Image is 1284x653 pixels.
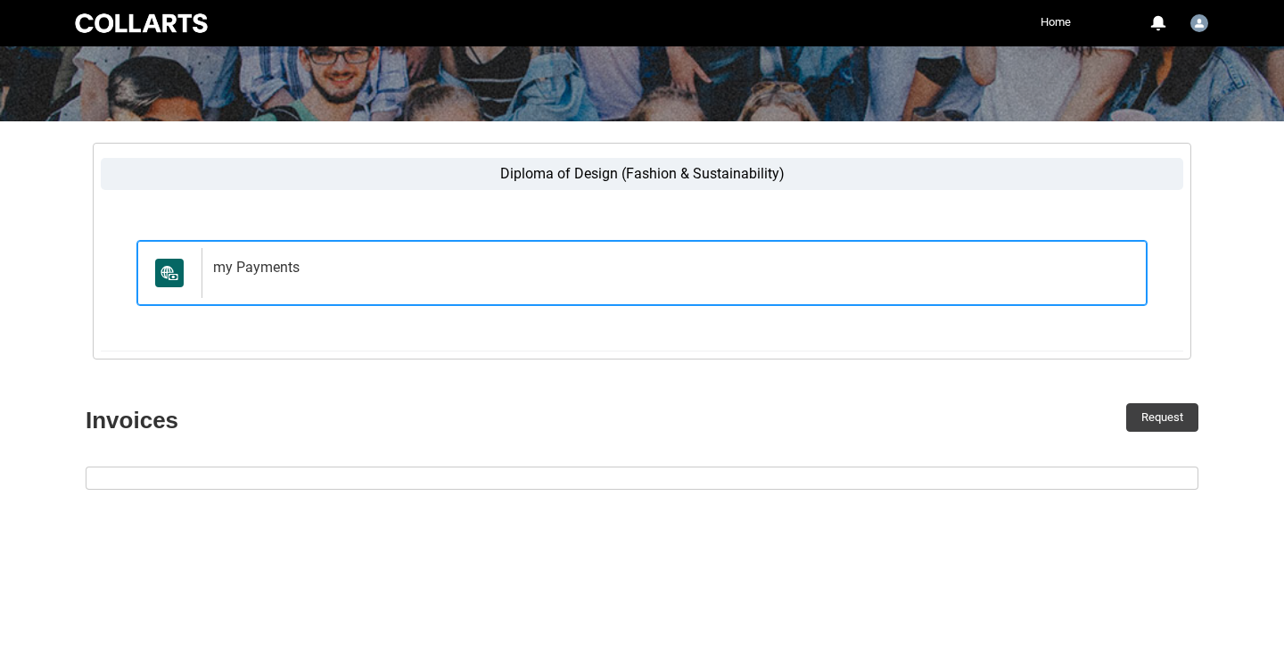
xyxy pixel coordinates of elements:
[1190,14,1208,32] img: Student.dwoodhi.20253294
[1126,403,1198,432] button: Request
[101,158,1183,190] label: Diploma of Design (Fashion & Sustainability)
[86,407,178,434] strong: Invoices
[136,240,1148,306] a: my Payments
[1036,9,1075,36] a: Home
[148,259,191,287] span: My Payments
[213,259,1129,277] h2: my Payments
[1186,7,1213,36] button: User Profile Student.dwoodhi.20253294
